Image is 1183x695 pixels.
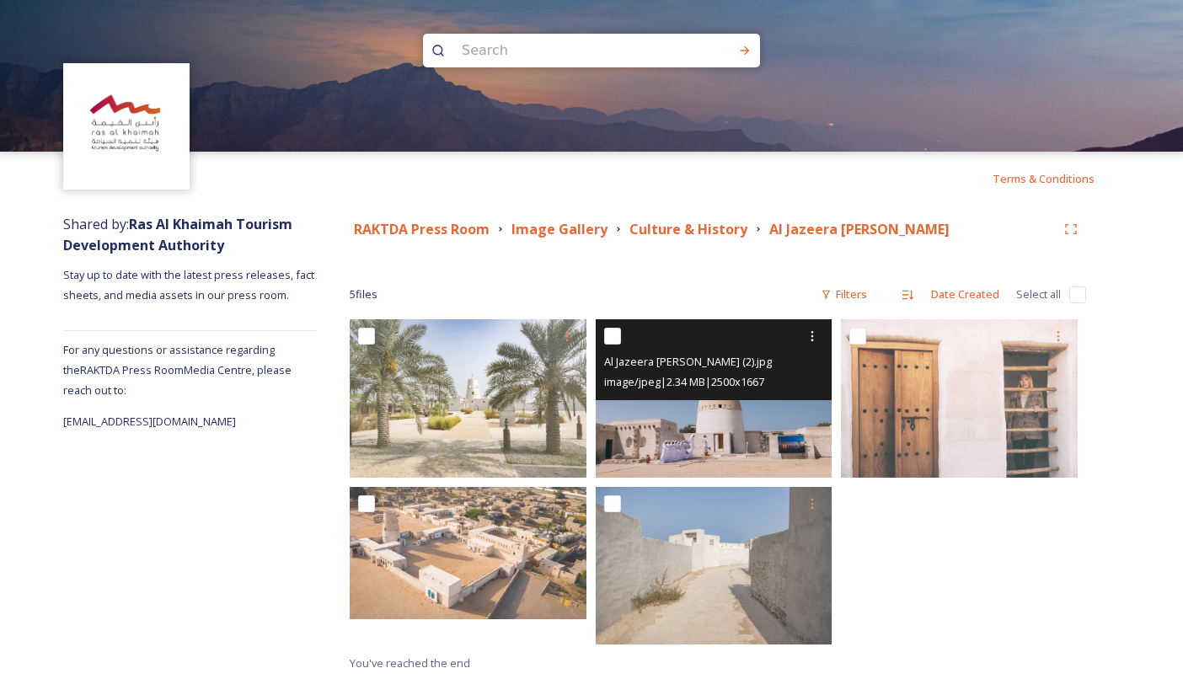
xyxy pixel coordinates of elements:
strong: Al Jazeera [PERSON_NAME] [769,220,950,238]
span: For any questions or assistance regarding the RAKTDA Press Room Media Centre, please reach out to: [63,342,292,398]
strong: RAKTDA Press Room [354,220,490,238]
a: Terms & Conditions [993,168,1120,189]
span: You've reached the end [350,655,470,671]
span: Shared by: [63,215,292,254]
span: Select all [1016,286,1061,302]
img: Mice - RAKFAF - Al Jazeera Al Hamra .jpg [350,487,586,620]
img: Al Jazirah Al Hamra (3).jpg [841,319,1078,477]
span: [EMAIL_ADDRESS][DOMAIN_NAME] [63,414,236,429]
span: Stay up to date with the latest press releases, fact sheets, and media assets in our press room. [63,267,317,302]
span: 5 file s [350,286,377,302]
span: image/jpeg | 2.34 MB | 2500 x 1667 [604,374,764,389]
span: Terms & Conditions [993,171,1095,186]
strong: Image Gallery [511,220,608,238]
strong: Culture & History [629,220,747,238]
strong: Ras Al Khaimah Tourism Development Authority [63,215,292,254]
div: Filters [812,278,875,311]
img: Al Jazeera Al Hamra.jpg [350,319,586,477]
img: Al Jazeera Al Hamra.jpg [596,486,832,644]
div: Date Created [923,278,1008,311]
img: Logo_RAKTDA_RGB-01.png [66,66,188,188]
span: Al Jazeera [PERSON_NAME] (2).jpg [604,354,772,369]
input: Search [453,32,684,69]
